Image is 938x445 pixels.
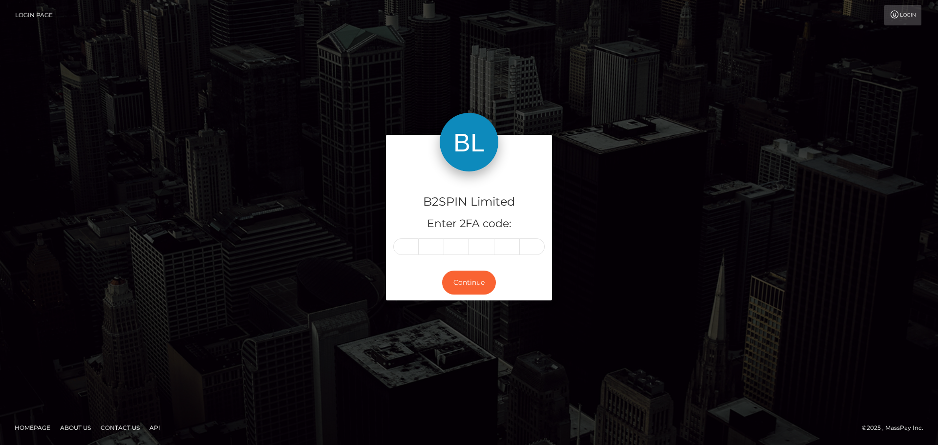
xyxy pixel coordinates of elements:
[393,216,545,232] h5: Enter 2FA code:
[862,423,931,433] div: © 2025 , MassPay Inc.
[440,113,498,171] img: B2SPIN Limited
[442,271,496,295] button: Continue
[56,420,95,435] a: About Us
[97,420,144,435] a: Contact Us
[393,193,545,211] h4: B2SPIN Limited
[15,5,53,25] a: Login Page
[146,420,164,435] a: API
[884,5,921,25] a: Login
[11,420,54,435] a: Homepage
